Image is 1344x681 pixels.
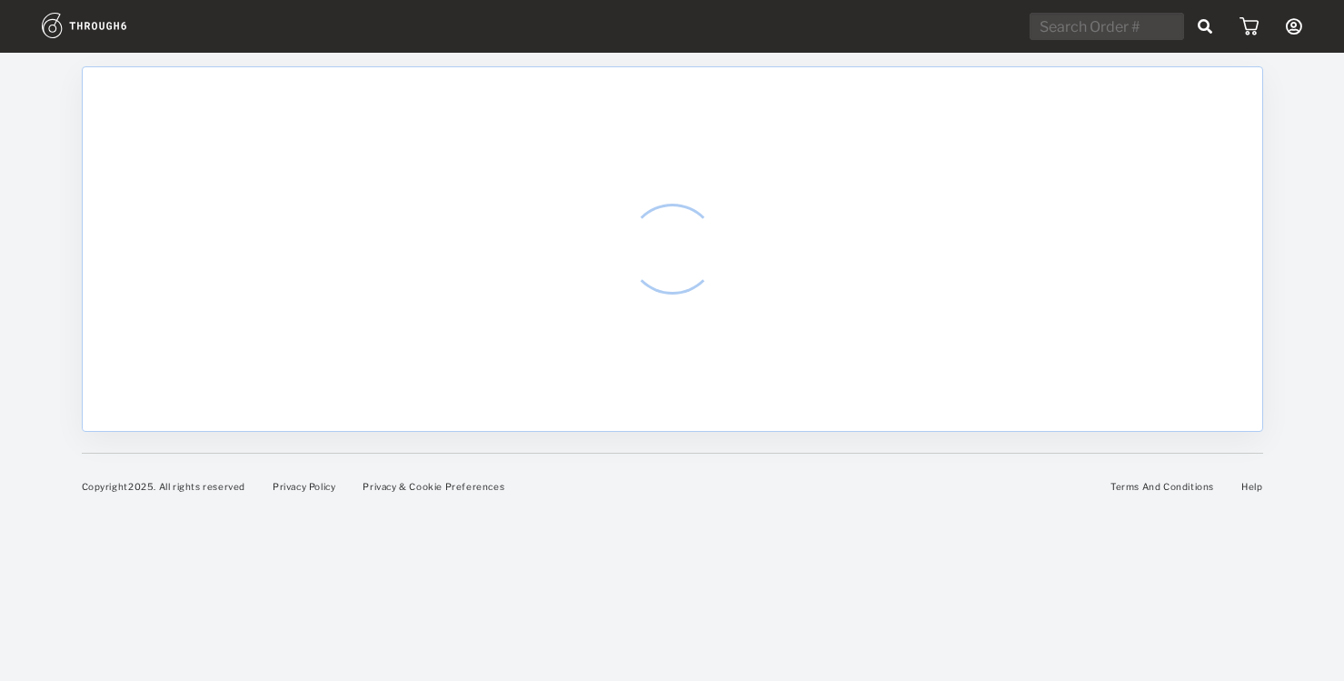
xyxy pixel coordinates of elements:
a: Privacy & Cookie Preferences [363,481,504,492]
a: Terms And Conditions [1110,481,1214,492]
img: icon_cart.dab5cea1.svg [1239,17,1259,35]
a: Privacy Policy [273,481,335,492]
a: Help [1241,481,1262,492]
img: logo.1c10ca64.svg [42,13,167,38]
input: Search Order # [1030,13,1184,40]
span: Copyright 2025 . All rights reserved [82,481,245,492]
